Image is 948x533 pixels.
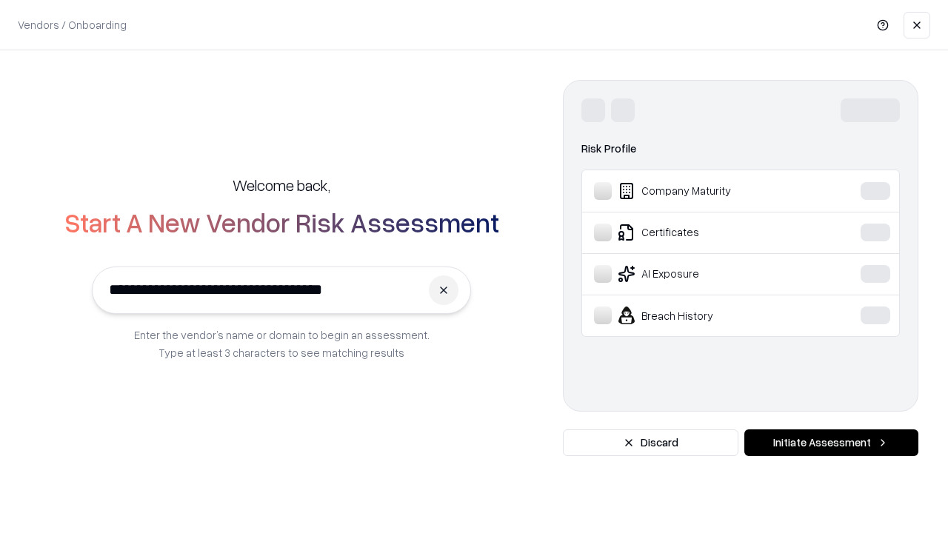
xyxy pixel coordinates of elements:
[64,207,499,237] h2: Start A New Vendor Risk Assessment
[563,429,738,456] button: Discard
[18,17,127,33] p: Vendors / Onboarding
[134,326,430,361] p: Enter the vendor’s name or domain to begin an assessment. Type at least 3 characters to see match...
[594,306,815,324] div: Breach History
[594,265,815,283] div: AI Exposure
[594,224,815,241] div: Certificates
[744,429,918,456] button: Initiate Assessment
[581,140,900,158] div: Risk Profile
[594,182,815,200] div: Company Maturity
[233,175,330,195] h5: Welcome back,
